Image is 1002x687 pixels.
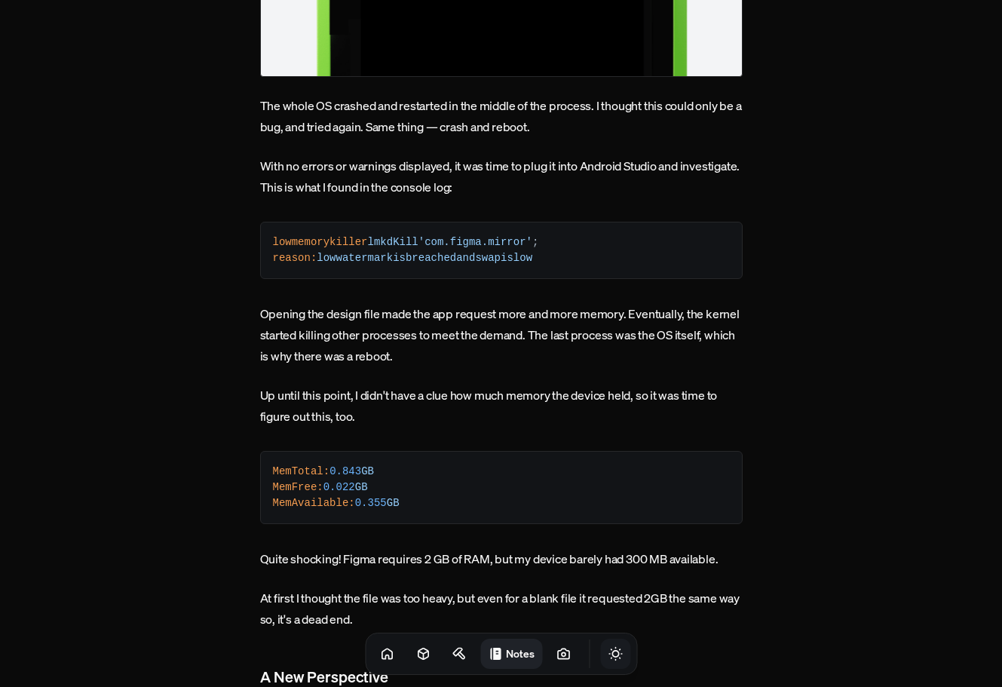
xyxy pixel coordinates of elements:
span: 0.843 [329,465,361,477]
p: At first I thought the file was too heavy, but even for a blank file it requested 2GB the same wa... [260,587,743,630]
span: 0.022 [323,481,355,493]
span: lmkd [368,236,394,248]
p: Up until this point, I didn't have a clue how much memory the device held, so it was time to figu... [260,385,743,427]
p: Quite shocking! Figma requires 2 GB of RAM, but my device barely had 300 MB available. [260,548,743,569]
span: lowmemorykiller [273,236,368,248]
span: MemTotal: [273,465,330,477]
span: low [317,252,336,264]
a: Notes [480,639,542,669]
span: reason: [273,252,317,264]
span: GB [355,481,368,493]
span: GB [361,465,374,477]
span: 'com.figma.mirror' [418,236,532,248]
span: low [513,252,532,264]
span: ; [532,236,538,248]
span: is [393,252,406,264]
span: GB [387,497,400,509]
span: watermark [336,252,394,264]
span: and [456,252,475,264]
h1: Notes [506,646,535,661]
span: MemAvailable: [273,497,355,509]
span: swap [475,252,501,264]
span: 0.355 [355,497,387,509]
span: MemFree: [273,481,323,493]
span: breached [406,252,456,264]
button: Toggle Theme [600,639,630,669]
p: With no errors or warnings displayed, it was time to plug it into Android Studio and investigate.... [260,155,743,198]
span: is [501,252,513,264]
p: The whole OS crashed and restarted in the middle of the process. I thought this could only be a b... [260,95,743,137]
p: Opening the design file made the app request more and more memory. Eventually, the kernel started... [260,303,743,367]
span: Kill [393,236,418,248]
